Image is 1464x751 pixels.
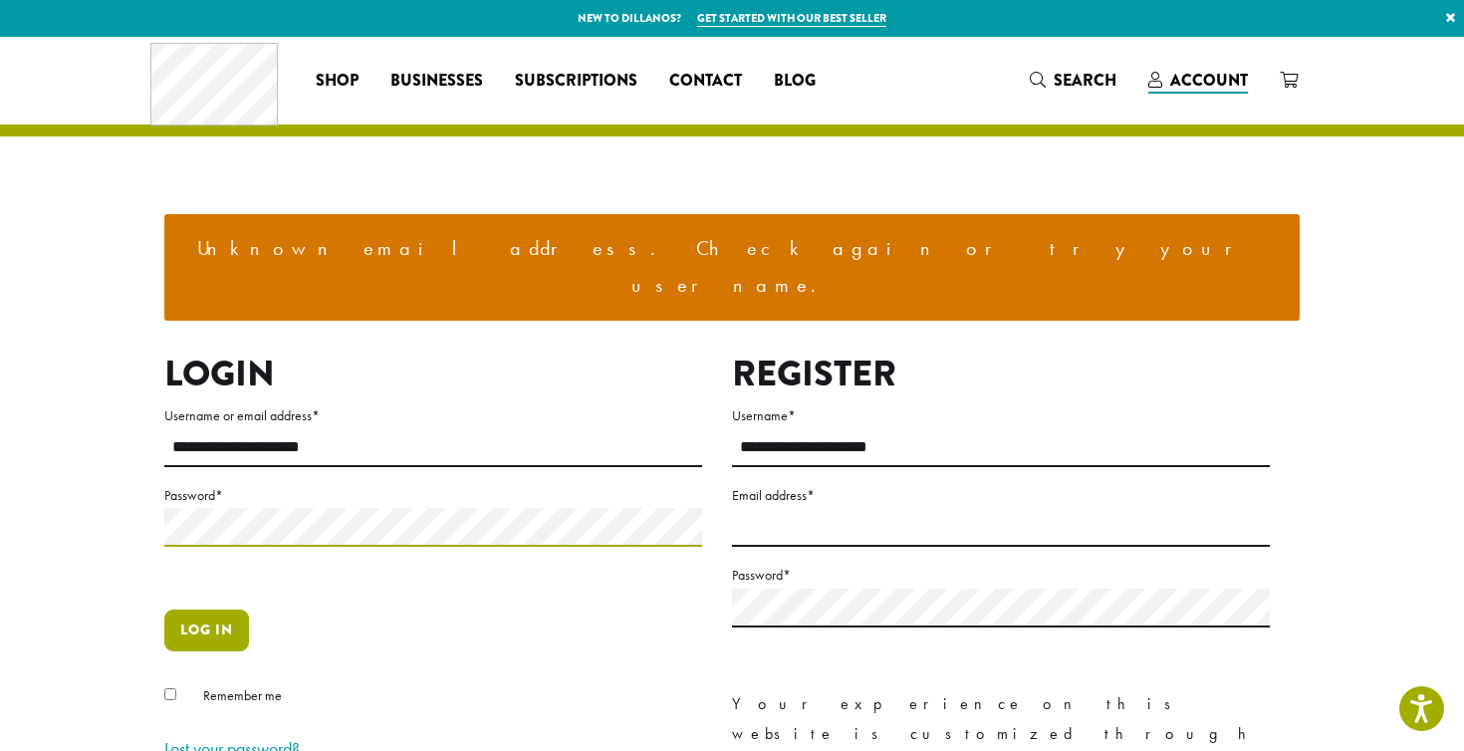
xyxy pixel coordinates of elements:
span: Subscriptions [515,69,637,94]
button: Log in [164,610,249,651]
label: Username [732,403,1270,428]
span: Contact [669,69,742,94]
a: Get started with our best seller [697,10,886,27]
span: Shop [316,69,359,94]
label: Password [732,563,1270,588]
li: Unknown email address. Check again or try your username. [180,230,1284,305]
label: Email address [732,483,1270,508]
label: Username or email address [164,403,702,428]
span: Search [1054,69,1116,92]
a: Shop [300,65,374,97]
span: Blog [774,69,816,94]
h2: Login [164,353,702,395]
span: Account [1170,69,1248,92]
a: Search [1014,64,1132,97]
h2: Register [732,353,1270,395]
span: Remember me [203,686,282,704]
span: Businesses [390,69,483,94]
label: Password [164,483,702,508]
